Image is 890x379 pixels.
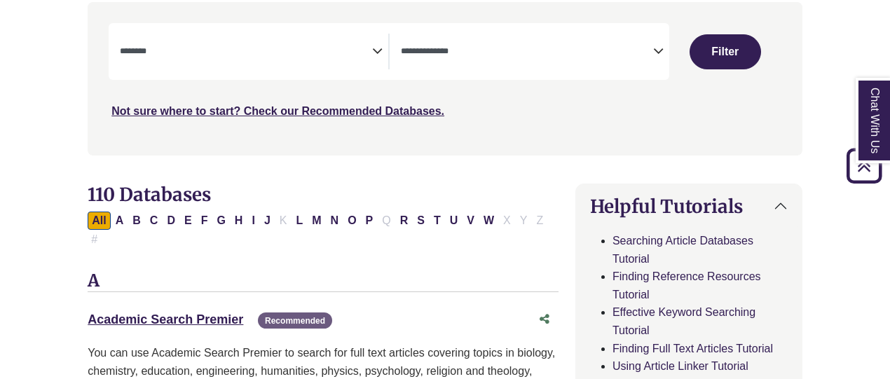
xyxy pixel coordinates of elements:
a: Not sure where to start? Check our Recommended Databases. [111,105,444,117]
a: Effective Keyword Searching Tutorial [612,306,755,336]
button: Filter Results J [260,212,275,230]
button: Helpful Tutorials [576,184,802,228]
button: Filter Results G [212,212,229,230]
a: Using Article Linker Tutorial [612,360,748,372]
span: 110 Databases [88,183,211,206]
button: Filter Results T [430,212,445,230]
button: Share this database [530,306,559,333]
button: Filter Results H [231,212,247,230]
a: Academic Search Premier [88,312,243,326]
button: Filter Results M [308,212,325,230]
textarea: Search [401,47,653,58]
a: Back to Top [842,156,886,175]
button: Filter Results R [396,212,413,230]
button: Filter Results W [479,212,498,230]
button: Filter Results U [446,212,463,230]
button: Filter Results L [292,212,307,230]
button: All [88,212,110,230]
button: Filter Results B [128,212,145,230]
button: Filter Results E [180,212,196,230]
button: Filter Results F [197,212,212,230]
button: Filter Results P [362,212,378,230]
a: Finding Full Text Articles Tutorial [612,343,773,354]
button: Filter Results N [327,212,343,230]
a: Searching Article Databases Tutorial [612,235,753,265]
button: Filter Results C [146,212,163,230]
div: Alpha-list to filter by first letter of database name [88,214,549,244]
h3: A [88,271,559,292]
a: Finding Reference Resources Tutorial [612,270,761,301]
button: Filter Results V [463,212,479,230]
nav: Search filters [88,2,802,155]
textarea: Search [120,47,372,58]
button: Filter Results O [343,212,360,230]
button: Filter Results S [413,212,429,230]
span: Recommended [258,312,332,329]
button: Submit for Search Results [690,34,761,69]
button: Filter Results A [111,212,128,230]
button: Filter Results I [247,212,259,230]
button: Filter Results D [163,212,179,230]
